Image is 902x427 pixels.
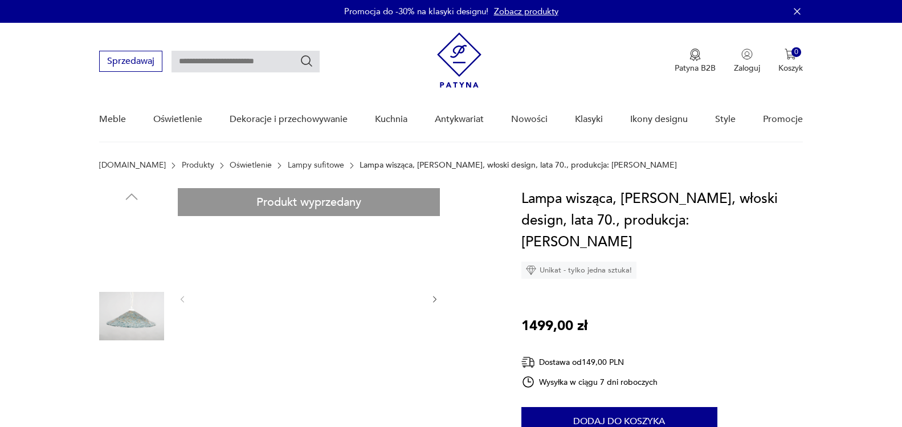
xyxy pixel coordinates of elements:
[689,48,701,61] img: Ikona medalu
[360,161,677,170] p: Lampa wisząca, [PERSON_NAME], włoski design, lata 70., produkcja: [PERSON_NAME]
[734,48,760,74] button: Zaloguj
[521,188,803,253] h1: Lampa wisząca, [PERSON_NAME], włoski design, lata 70., produkcja: [PERSON_NAME]
[99,51,162,72] button: Sprzedawaj
[230,97,348,141] a: Dekoracje i przechowywanie
[785,48,796,60] img: Ikona koszyka
[511,97,548,141] a: Nowości
[99,97,126,141] a: Meble
[521,315,587,337] p: 1499,00 zł
[344,6,488,17] p: Promocja do -30% na klasyki designu!
[99,284,164,349] img: Zdjęcie produktu Lampa wisząca, szkło Murano, włoski design, lata 70., produkcja: Włochy
[99,161,166,170] a: [DOMAIN_NAME]
[675,48,716,74] a: Ikona medaluPatyna B2B
[199,188,419,408] img: Zdjęcie produktu Lampa wisząca, szkło Murano, włoski design, lata 70., produkcja: Włochy
[526,265,536,275] img: Ikona diamentu
[375,97,407,141] a: Kuchnia
[791,47,801,57] div: 0
[675,63,716,74] p: Patyna B2B
[300,54,313,68] button: Szukaj
[182,161,214,170] a: Produkty
[435,97,484,141] a: Antykwariat
[230,161,272,170] a: Oświetlenie
[741,48,753,60] img: Ikonka użytkownika
[778,63,803,74] p: Koszyk
[99,58,162,66] a: Sprzedawaj
[437,32,481,88] img: Patyna - sklep z meblami i dekoracjami vintage
[778,48,803,74] button: 0Koszyk
[99,211,164,276] img: Zdjęcie produktu Lampa wisząca, szkło Murano, włoski design, lata 70., produkcja: Włochy
[521,355,658,369] div: Dostawa od 149,00 PLN
[521,355,535,369] img: Ikona dostawy
[675,48,716,74] button: Patyna B2B
[734,63,760,74] p: Zaloguj
[521,375,658,389] div: Wysyłka w ciągu 7 dni roboczych
[763,97,803,141] a: Promocje
[288,161,344,170] a: Lampy sufitowe
[715,97,736,141] a: Style
[494,6,558,17] a: Zobacz produkty
[521,262,636,279] div: Unikat - tylko jedna sztuka!
[630,97,688,141] a: Ikony designu
[575,97,603,141] a: Klasyki
[153,97,202,141] a: Oświetlenie
[99,356,164,421] img: Zdjęcie produktu Lampa wisząca, szkło Murano, włoski design, lata 70., produkcja: Włochy
[178,188,440,216] div: Produkt wyprzedany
